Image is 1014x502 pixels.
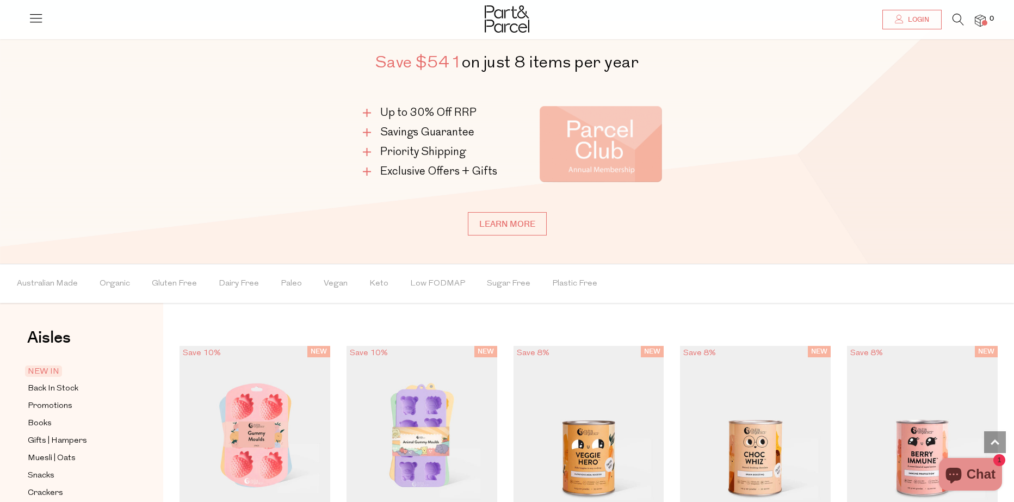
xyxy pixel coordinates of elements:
li: Exclusive Offers + Gifts [363,164,502,179]
span: Gifts | Hampers [28,435,87,448]
span: Promotions [28,400,72,413]
span: Aisles [27,326,71,350]
span: NEW [975,346,998,357]
a: Muesli | Oats [28,451,127,465]
h2: on just 8 items per year [319,49,695,76]
a: 0 [975,15,986,26]
span: Vegan [324,265,348,303]
inbox-online-store-chat: Shopify online store chat [936,458,1005,493]
a: Login [882,10,942,29]
div: Save 10% [347,346,391,361]
span: Muesli | Oats [28,452,76,465]
span: Sugar Free [487,265,530,303]
a: Promotions [28,399,127,413]
li: Savings Guarantee [363,125,502,140]
span: Australian Made [17,265,78,303]
a: Gifts | Hampers [28,434,127,448]
span: Login [905,15,929,24]
span: NEW [808,346,831,357]
span: Gluten Free [152,265,197,303]
div: Save 8% [680,346,719,361]
a: Books [28,417,127,430]
span: Paleo [281,265,302,303]
span: Books [28,417,52,430]
span: NEW [307,346,330,357]
a: Snacks [28,469,127,482]
span: NEW [641,346,664,357]
div: Save 10% [180,346,224,361]
div: Save 8% [847,346,886,361]
span: Back In Stock [28,382,78,395]
img: Part&Parcel [485,5,529,33]
a: Aisles [27,330,71,357]
a: Back In Stock [28,382,127,395]
span: Low FODMAP [410,265,465,303]
span: NEW [474,346,497,357]
span: 0 [987,14,997,24]
li: Priority Shipping [363,145,502,160]
span: Snacks [28,469,54,482]
span: Save $541 [375,51,462,73]
span: Dairy Free [219,265,259,303]
div: Save 8% [514,346,553,361]
span: Keto [369,265,388,303]
span: Organic [100,265,130,303]
span: NEW IN [25,365,62,377]
span: Plastic Free [552,265,597,303]
a: NEW IN [28,365,127,378]
a: Crackers [28,486,127,500]
li: Up to 30% Off RRP [363,106,502,121]
a: Learn more [468,212,547,235]
span: Crackers [28,487,63,500]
